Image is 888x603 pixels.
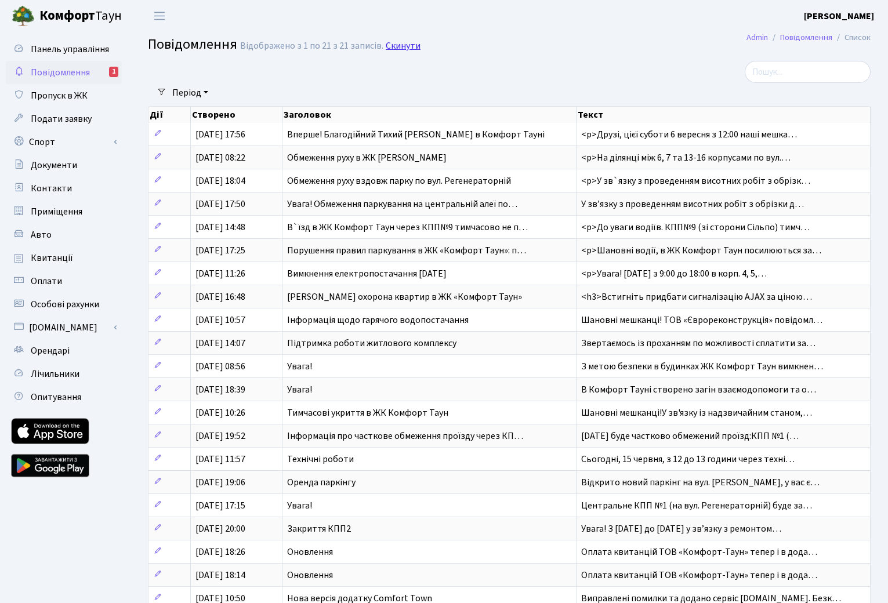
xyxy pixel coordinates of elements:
[31,228,52,241] span: Авто
[581,267,767,280] span: <p>Увага! [DATE] з 9:00 до 18:00 в корп. 4, 5,…
[287,244,526,257] span: Порушення правил паркування в ЖК «Комфорт Таун»: п…
[282,107,577,123] th: Заголовок
[287,546,333,558] span: Оновлення
[287,476,356,489] span: Оренда паркінгу
[195,151,245,164] span: [DATE] 08:22
[31,368,79,380] span: Лічильники
[31,275,62,288] span: Оплати
[195,499,245,512] span: [DATE] 17:15
[287,360,312,373] span: Увага!
[581,499,812,512] span: Центральне КПП №1 (на вул. Регенераторній) буде за…
[6,177,122,200] a: Контакти
[6,362,122,386] a: Лічильники
[581,244,821,257] span: <p>Шановні водії, в ЖК Комфорт Таун посилюються за…
[746,31,768,43] a: Admin
[581,546,817,558] span: Оплата квитанцій ТОВ «Комфорт-Таун» тепер і в дода…
[6,200,122,223] a: Приміщення
[240,41,383,52] div: Відображено з 1 по 21 з 21 записів.
[148,107,191,123] th: Дії
[31,344,70,357] span: Орендарі
[6,107,122,130] a: Подати заявку
[6,293,122,316] a: Особові рахунки
[12,5,35,28] img: logo.png
[581,430,799,442] span: [DATE] буде частково обмежений проїзд:КПП №1 (…
[195,569,245,582] span: [DATE] 18:14
[6,223,122,246] a: Авто
[6,386,122,409] a: Опитування
[287,337,456,350] span: Підтримка роботи житлового комплексу
[6,84,122,107] a: Пропуск в ЖК
[287,430,523,442] span: Інформація про часткове обмеження проїзду через КП…
[31,298,99,311] span: Особові рахунки
[195,430,245,442] span: [DATE] 19:52
[6,246,122,270] a: Квитанції
[581,198,804,210] span: У звʼязку з проведенням висотних робіт з обрізки д…
[581,314,822,326] span: Шановні мешканці! ТОВ «Єврореконструкція» повідомл…
[745,61,871,83] input: Пошук...
[39,6,122,26] span: Таун
[195,406,245,419] span: [DATE] 10:26
[287,128,545,141] span: Вперше! Благодійний Тихий [PERSON_NAME] в Комфорт Тауні
[6,130,122,154] a: Спорт
[31,66,90,79] span: Повідомлення
[31,43,109,56] span: Панель управління
[287,453,354,466] span: Технічні роботи
[195,290,245,303] span: [DATE] 16:48
[31,112,92,125] span: Подати заявку
[6,270,122,293] a: Оплати
[31,252,73,264] span: Квитанції
[581,337,815,350] span: Звертаємось із проханням по можливості сплатити за…
[195,221,245,234] span: [DATE] 14:48
[31,205,82,218] span: Приміщення
[287,569,333,582] span: Оновлення
[31,89,88,102] span: Пропуск в ЖК
[195,360,245,373] span: [DATE] 08:56
[195,128,245,141] span: [DATE] 17:56
[581,151,791,164] span: <p>На ділянці між 6, 7 та 13-16 корпусами по вул.…
[804,9,874,23] a: [PERSON_NAME]
[581,476,820,489] span: Відкрито новий паркінг на вул. [PERSON_NAME], у вас є…
[195,267,245,280] span: [DATE] 11:26
[195,198,245,210] span: [DATE] 17:50
[168,83,213,103] a: Період
[195,476,245,489] span: [DATE] 19:06
[287,175,511,187] span: Обмеження руху вздовж парку по вул. Регенераторній
[804,10,874,23] b: [PERSON_NAME]
[31,182,72,195] span: Контакти
[287,151,447,164] span: Обмеження руху в ЖК [PERSON_NAME]
[6,61,122,84] a: Повідомлення1
[581,383,816,396] span: В Комфорт Тауні створено загін взаємодопомоги та о…
[195,175,245,187] span: [DATE] 18:04
[195,546,245,558] span: [DATE] 18:26
[581,453,795,466] span: Сьогодні, 15 червня, з 12 до 13 години через техні…
[195,453,245,466] span: [DATE] 11:57
[287,290,522,303] span: [PERSON_NAME] охорона квартир в ЖК «Комфорт Таун»
[195,314,245,326] span: [DATE] 10:57
[287,383,312,396] span: Увага!
[109,67,118,77] div: 1
[6,154,122,177] a: Документи
[145,6,174,26] button: Переключити навігацію
[195,337,245,350] span: [DATE] 14:07
[581,128,797,141] span: <p>Друзі, цієї суботи 6 вересня з 12:00 наші мешка…
[31,159,77,172] span: Документи
[195,244,245,257] span: [DATE] 17:25
[6,339,122,362] a: Орендарі
[581,290,812,303] span: <h3>Встигніть придбати сигналізацію AJAX за ціною…
[729,26,888,50] nav: breadcrumb
[195,383,245,396] span: [DATE] 18:39
[386,41,421,52] a: Скинути
[581,406,812,419] span: Шановні мешканці!У зв'язку із надзвичайним станом,…
[39,6,95,25] b: Комфорт
[581,360,823,373] span: З метою безпеки в будинках ЖК Комфорт Таун вимкнен…
[287,499,312,512] span: Увага!
[581,175,810,187] span: <p>У зв`язку з проведенням висотних робіт з обрізк…
[780,31,832,43] a: Повідомлення
[832,31,871,44] li: Список
[581,569,817,582] span: Оплата квитанцій ТОВ «Комфорт-Таун» тепер і в дода…
[195,522,245,535] span: [DATE] 20:00
[287,221,528,234] span: В`їзд в ЖК Комфорт Таун через КПП№9 тимчасово не п…
[287,267,447,280] span: Вимкнення електропостачання [DATE]
[287,522,351,535] span: Закриття КПП2
[577,107,871,123] th: Текст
